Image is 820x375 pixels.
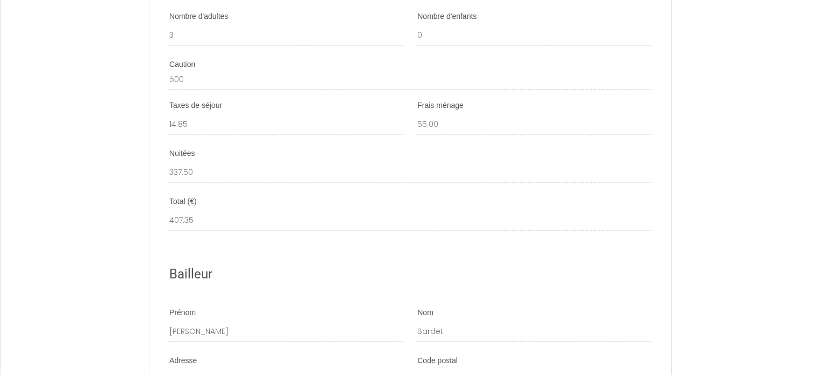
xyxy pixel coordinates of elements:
label: Adresse [169,356,197,366]
h2: Bailleur [169,264,651,285]
label: Nombre d'adultes [169,11,228,22]
label: Nuitées [169,148,195,159]
label: Nombre d'enfants [417,11,477,22]
label: Prénom [169,308,196,318]
label: Total (€) [169,196,197,207]
label: Nom [417,308,433,318]
label: Code postal [417,356,458,366]
div: Caution [169,59,651,70]
label: Taxes de séjour [169,100,222,111]
label: Frais ménage [417,100,464,111]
